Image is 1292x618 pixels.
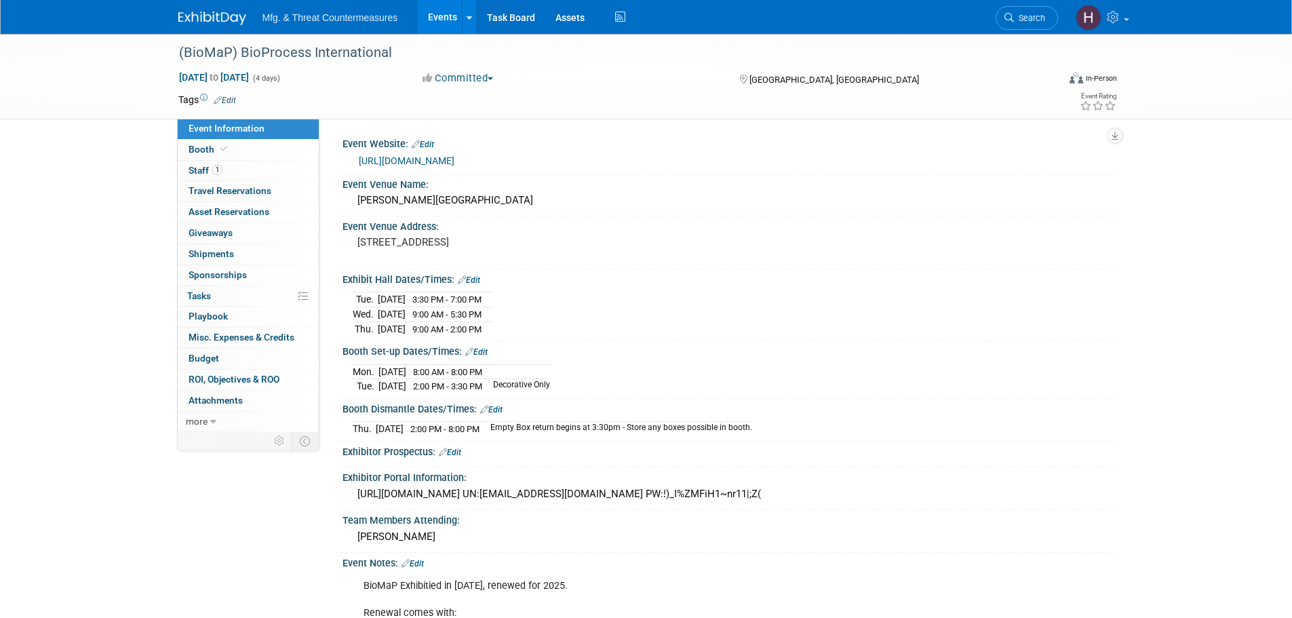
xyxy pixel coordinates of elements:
[378,379,406,393] td: [DATE]
[174,41,1038,65] div: (BioMaP) BioProcess International
[189,353,219,364] span: Budget
[178,71,250,83] span: [DATE] [DATE]
[353,422,376,436] td: Thu.
[378,364,406,379] td: [DATE]
[178,412,319,432] a: more
[262,12,398,23] span: Mfg. & Threat Countermeasures
[412,294,482,305] span: 3:30 PM - 7:00 PM
[480,405,503,414] a: Edit
[268,432,292,450] td: Personalize Event Tab Strip
[1070,73,1083,83] img: Format-Inperson.png
[412,324,482,334] span: 9:00 AM - 2:00 PM
[252,74,280,83] span: (4 days)
[178,181,319,201] a: Travel Reservations
[413,367,482,377] span: 8:00 AM - 8:00 PM
[178,161,319,181] a: Staff1
[342,442,1114,459] div: Exhibitor Prospectus:
[412,309,482,320] span: 9:00 AM - 5:30 PM
[357,236,649,248] pre: [STREET_ADDRESS]
[189,227,233,238] span: Giveaways
[178,140,319,160] a: Booth
[178,307,319,327] a: Playbook
[412,140,434,149] a: Edit
[178,286,319,307] a: Tasks
[189,395,243,406] span: Attachments
[178,12,246,25] img: ExhibitDay
[208,72,220,83] span: to
[342,341,1114,359] div: Booth Set-up Dates/Times:
[342,510,1114,527] div: Team Members Attending:
[342,174,1114,191] div: Event Venue Name:
[1085,73,1117,83] div: In-Person
[1014,13,1045,23] span: Search
[178,391,319,411] a: Attachments
[378,292,406,307] td: [DATE]
[749,75,919,85] span: [GEOGRAPHIC_DATA], [GEOGRAPHIC_DATA]
[465,347,488,357] a: Edit
[342,216,1114,233] div: Event Venue Address:
[212,165,222,175] span: 1
[189,248,234,259] span: Shipments
[178,93,236,107] td: Tags
[402,559,424,568] a: Edit
[189,311,228,322] span: Playbook
[178,328,319,348] a: Misc. Expenses & Credits
[178,244,319,265] a: Shipments
[186,416,208,427] span: more
[189,269,247,280] span: Sponsorships
[353,379,378,393] td: Tue.
[1080,93,1116,100] div: Event Rating
[189,332,294,343] span: Misc. Expenses & Credits
[189,144,230,155] span: Booth
[353,307,378,322] td: Wed.
[178,223,319,244] a: Giveaways
[353,526,1104,547] div: [PERSON_NAME]
[353,190,1104,211] div: [PERSON_NAME][GEOGRAPHIC_DATA]
[353,322,378,336] td: Thu.
[978,71,1118,91] div: Event Format
[458,275,480,285] a: Edit
[214,96,236,105] a: Edit
[342,269,1114,287] div: Exhibit Hall Dates/Times:
[410,424,479,434] span: 2:00 PM - 8:00 PM
[178,349,319,369] a: Budget
[187,290,211,301] span: Tasks
[378,322,406,336] td: [DATE]
[485,379,550,393] td: Decorative Only
[996,6,1058,30] a: Search
[376,422,404,436] td: [DATE]
[359,155,454,166] a: [URL][DOMAIN_NAME]
[220,145,227,153] i: Booth reservation complete
[178,370,319,390] a: ROI, Objectives & ROO
[342,134,1114,151] div: Event Website:
[482,422,752,436] td: Empty Box return begins at 3:30pm - Store any boxes possible in booth.
[353,364,378,379] td: Mon.
[342,467,1114,484] div: Exhibitor Portal Information:
[342,553,1114,571] div: Event Notes:
[178,265,319,286] a: Sponsorships
[291,432,319,450] td: Toggle Event Tabs
[353,292,378,307] td: Tue.
[1076,5,1101,31] img: Hillary Hawkins
[342,399,1114,417] div: Booth Dismantle Dates/Times:
[418,71,498,85] button: Committed
[189,374,279,385] span: ROI, Objectives & ROO
[439,448,461,457] a: Edit
[189,165,222,176] span: Staff
[189,206,269,217] span: Asset Reservations
[178,202,319,223] a: Asset Reservations
[413,381,482,391] span: 2:00 PM - 3:30 PM
[189,123,265,134] span: Event Information
[189,185,271,196] span: Travel Reservations
[178,119,319,139] a: Event Information
[353,484,1104,505] div: [URL][DOMAIN_NAME] UN:[EMAIL_ADDRESS][DOMAIN_NAME] PW:!)_I%ZMFiH1~nr11|;Z(
[378,307,406,322] td: [DATE]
